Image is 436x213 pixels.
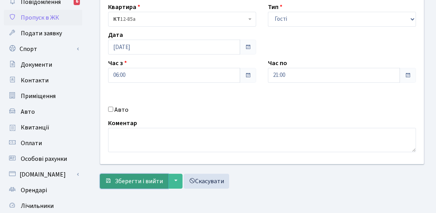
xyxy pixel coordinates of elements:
[108,30,123,40] label: Дата
[108,12,256,27] span: <b>КТ</b>&nbsp;&nbsp;&nbsp;&nbsp;12-85а
[268,58,287,68] label: Час по
[21,202,54,210] span: Лічильники
[114,105,128,115] label: Авто
[4,151,82,167] a: Особові рахунки
[4,25,82,41] a: Подати заявку
[4,104,82,120] a: Авто
[100,174,168,189] button: Зберегти і вийти
[108,58,127,68] label: Час з
[108,2,140,12] label: Квартира
[113,15,120,23] b: КТ
[4,57,82,73] a: Документи
[4,41,82,57] a: Спорт
[21,76,49,85] span: Контакти
[113,15,246,23] span: <b>КТ</b>&nbsp;&nbsp;&nbsp;&nbsp;12-85а
[4,135,82,151] a: Оплати
[21,155,67,163] span: Особові рахунки
[4,120,82,135] a: Квитанції
[4,88,82,104] a: Приміщення
[4,167,82,182] a: [DOMAIN_NAME]
[21,186,47,195] span: Орендарі
[108,118,137,128] label: Коментар
[21,123,49,132] span: Квитанції
[21,13,59,22] span: Пропуск в ЖК
[184,174,229,189] a: Скасувати
[21,29,62,38] span: Подати заявку
[4,10,82,25] a: Пропуск в ЖК
[21,139,42,147] span: Оплати
[21,92,56,100] span: Приміщення
[21,107,35,116] span: Авто
[21,60,52,69] span: Документи
[268,2,282,12] label: Тип
[115,177,163,186] span: Зберегти і вийти
[4,182,82,198] a: Орендарі
[4,73,82,88] a: Контакти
